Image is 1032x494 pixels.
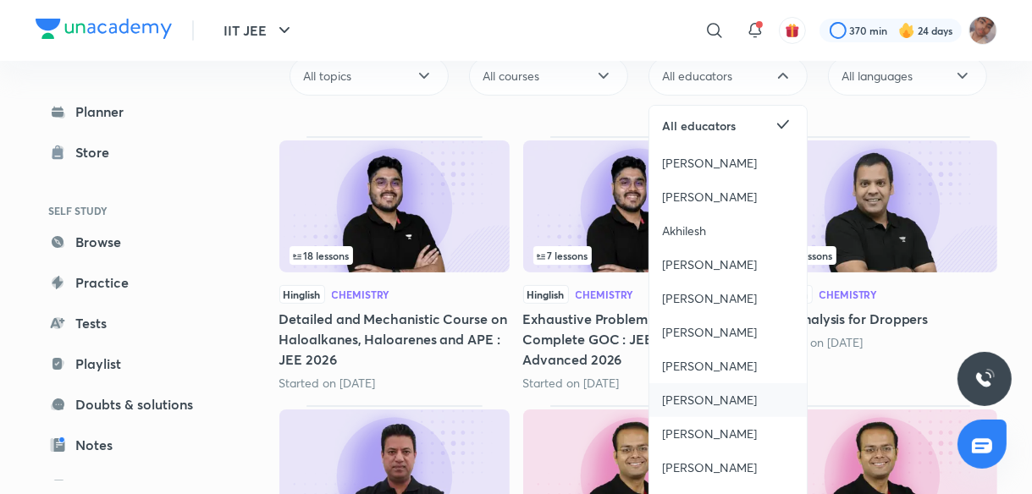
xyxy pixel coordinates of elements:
span: [PERSON_NAME] [663,358,758,375]
img: avatar [785,23,800,38]
span: [PERSON_NAME] [663,290,758,307]
span: 18 lessons [293,250,350,261]
div: infocontainer [533,246,743,265]
a: [PERSON_NAME] [649,146,807,180]
a: Playlist [36,347,232,381]
span: All courses [483,68,540,85]
div: infosection [533,246,743,265]
a: Practice [36,266,232,299]
a: [PERSON_NAME] [649,248,807,282]
a: [PERSON_NAME] [649,349,807,383]
a: Tests [36,306,232,340]
span: [PERSON_NAME] [663,324,758,341]
span: [PERSON_NAME] [663,155,758,172]
div: infocontainer [777,246,987,265]
span: Hinglish [279,285,325,304]
a: Browse [36,225,232,259]
img: Thumbnail [523,140,753,272]
div: Chemistry [332,289,390,299]
a: [PERSON_NAME] [649,316,807,349]
div: left [533,246,743,265]
img: Company Logo [36,19,172,39]
span: All languages [842,68,913,85]
div: Started on Oct 2 [523,375,753,392]
div: Exhaustive Problem Solving on Complete GOC : JEE Main & Advanced 2026 [523,136,753,392]
a: Company Logo [36,19,172,43]
div: Detailed and Mechanistic Course on Haloalkanes, Haloarenes and APE : JEE 2026 [279,136,510,392]
span: All educators [663,118,737,134]
div: Chemistry [820,289,878,299]
img: Thumbnail [767,140,997,272]
img: Rahul 2026 [969,16,997,45]
div: left [777,246,987,265]
a: Store [36,135,232,169]
span: [PERSON_NAME] [663,459,758,476]
a: Akhilesh [649,214,807,248]
h6: SELF STUDY [36,196,232,225]
a: [PERSON_NAME] [649,417,807,451]
a: All educators [649,106,807,145]
a: Notes [36,428,232,462]
span: [PERSON_NAME] [663,256,758,273]
div: Started on Oct 7 [279,375,510,392]
span: [PERSON_NAME] [663,189,758,206]
a: [PERSON_NAME] [649,282,807,316]
span: Hinglish [523,285,569,304]
a: [PERSON_NAME] [649,180,807,214]
div: Started on Oct 1 [767,334,997,351]
a: Planner [36,95,232,129]
div: infosection [777,246,987,265]
span: Akhilesh [663,222,707,239]
a: Doubts & solutions [36,387,232,421]
div: infocontainer [290,246,499,265]
span: [PERSON_NAME] [663,392,758,409]
span: [PERSON_NAME] [663,425,758,442]
button: avatar [779,17,806,44]
div: infosection [290,246,499,265]
div: Chemistry [576,289,634,299]
img: streak [898,22,915,39]
button: IIT JEE [214,14,305,47]
h5: Exhaustive Problem Solving on Complete GOC : JEE Main & Advanced 2026 [523,309,753,370]
div: left [290,246,499,265]
a: [PERSON_NAME] [649,451,807,485]
h5: Salt Analysis for Droppers [767,309,997,329]
span: All educators [663,68,733,85]
img: Thumbnail [279,140,510,272]
img: ttu [974,369,995,389]
div: Store [76,142,120,162]
div: Salt Analysis for Droppers [767,136,997,392]
h5: Detailed and Mechanistic Course on Haloalkanes, Haloarenes and APE : JEE 2026 [279,309,510,370]
span: 7 lessons [537,250,588,261]
span: All topics [304,68,352,85]
a: [PERSON_NAME] [649,383,807,417]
